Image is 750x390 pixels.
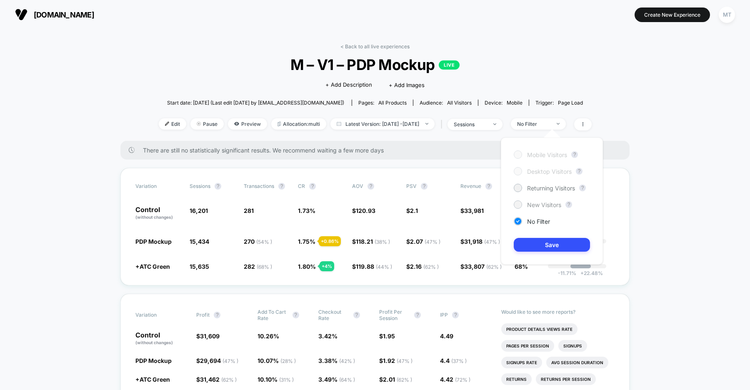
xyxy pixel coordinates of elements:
img: end [197,122,201,126]
div: + 4 % [320,261,334,271]
button: ? [292,312,299,318]
span: Mobile Visitors [527,151,567,158]
img: calendar [337,122,341,126]
div: Audience: [420,100,472,106]
span: ( 31 % ) [279,377,294,383]
p: Control [135,206,181,220]
span: 4.4 [440,357,467,364]
span: $ [352,238,390,245]
button: ? [309,183,316,190]
span: all products [378,100,407,106]
span: $ [406,238,440,245]
span: IPP [440,312,448,318]
div: MT [719,7,735,23]
span: $ [460,207,484,214]
span: 22.48 % [576,270,603,276]
span: ( 44 % ) [376,264,392,270]
span: + Add Images [389,82,425,88]
span: $ [406,207,418,214]
li: Pages Per Session [501,340,554,352]
button: ? [414,312,421,318]
span: Add To Cart Rate [257,309,288,321]
span: 2.07 [410,238,440,245]
span: All Visitors [447,100,472,106]
span: $ [379,376,412,383]
span: + Add Description [325,81,372,89]
span: Allocation: multi [271,118,326,130]
span: $ [460,263,502,270]
span: ( 68 % ) [257,264,272,270]
span: Profit Per Session [379,309,410,321]
button: ? [485,183,492,190]
span: 33,981 [464,207,484,214]
button: ? [214,312,220,318]
span: Revenue [460,183,481,189]
img: end [493,123,496,125]
button: ? [278,183,285,190]
span: 3.42 % [318,332,337,340]
span: 4.42 [440,376,470,383]
button: ? [565,201,572,208]
span: ( 42 % ) [339,358,355,364]
span: Checkout Rate [318,309,349,321]
div: Pages: [358,100,407,106]
span: 31,918 [464,238,500,245]
span: 2.01 [383,376,412,383]
span: 31,609 [200,332,220,340]
div: Trigger: [535,100,583,106]
span: 1.73 % [298,207,315,214]
span: ( 62 % ) [221,377,237,383]
span: 1.95 [383,332,395,340]
span: $ [196,376,237,383]
span: 3.38 % [318,357,355,364]
span: 3.49 % [318,376,355,383]
span: 10.07 % [257,357,296,364]
button: ? [367,183,374,190]
span: 1.92 [383,357,412,364]
button: ? [576,168,582,175]
p: LIVE [439,60,460,70]
span: 10.10 % [257,376,294,383]
span: PDP Mockup [135,357,172,364]
span: ( 62 % ) [397,377,412,383]
li: Signups [558,340,587,352]
img: Visually logo [15,8,27,21]
li: Returns [501,373,532,385]
span: (without changes) [135,215,173,220]
span: $ [196,357,238,364]
span: ( 47 % ) [397,358,412,364]
button: Save [514,238,590,252]
span: CR [298,183,305,189]
span: Preview [228,118,267,130]
span: 10.26 % [257,332,279,340]
span: ( 38 % ) [375,239,390,245]
img: edit [165,122,169,126]
span: M – V1 – PDP Mockup [180,56,570,73]
span: 4.49 [440,332,453,340]
li: Avg Session Duration [546,357,608,368]
button: ? [421,183,427,190]
span: Returning Visitors [527,185,575,192]
span: ( 62 % ) [423,264,439,270]
button: Create New Experience [635,7,710,22]
span: ( 54 % ) [256,239,272,245]
span: ( 47 % ) [484,239,500,245]
span: +ATC Green [135,263,170,270]
span: No Filter [527,218,550,225]
span: ( 47 % ) [222,358,238,364]
span: ( 62 % ) [486,264,502,270]
span: 15,635 [190,263,209,270]
img: end [425,123,428,125]
span: ( 64 % ) [339,377,355,383]
span: Variation [135,183,181,190]
span: 29,694 [200,357,238,364]
span: ( 47 % ) [425,239,440,245]
button: ? [215,183,221,190]
span: $ [352,207,375,214]
span: 120.93 [356,207,375,214]
span: AOV [352,183,363,189]
span: $ [460,238,500,245]
li: Signups Rate [501,357,542,368]
span: 118.21 [356,238,390,245]
span: Latest Version: [DATE] - [DATE] [330,118,435,130]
